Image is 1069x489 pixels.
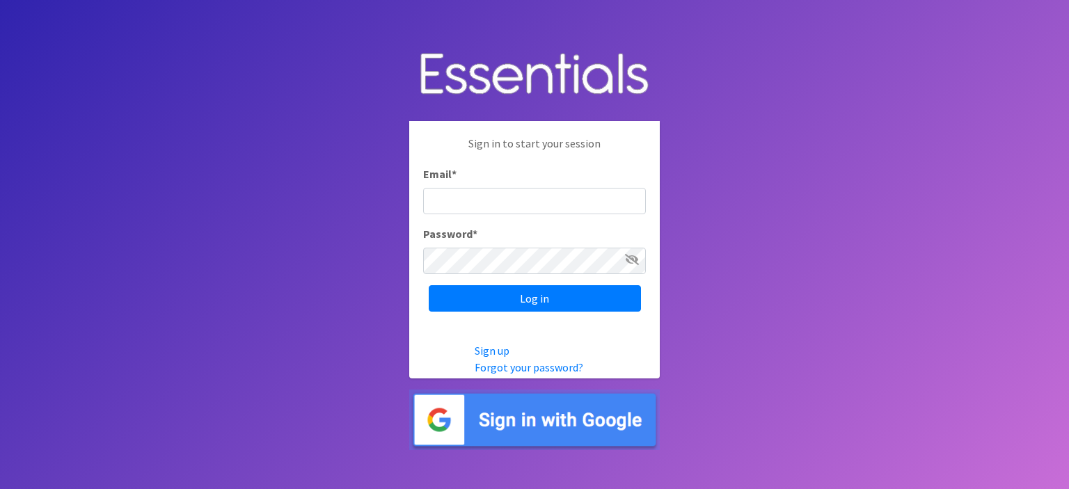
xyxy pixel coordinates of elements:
[452,167,457,181] abbr: required
[423,135,646,166] p: Sign in to start your session
[409,390,660,450] img: Sign in with Google
[473,227,477,241] abbr: required
[429,285,641,312] input: Log in
[475,344,509,358] a: Sign up
[475,360,583,374] a: Forgot your password?
[423,225,477,242] label: Password
[423,166,457,182] label: Email
[409,39,660,111] img: Human Essentials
